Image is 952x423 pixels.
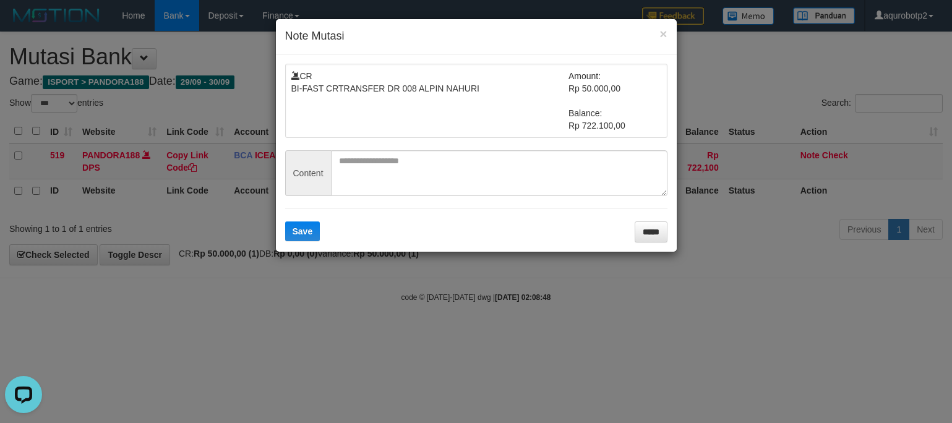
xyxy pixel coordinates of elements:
[291,70,569,132] td: CR BI-FAST CRTRANSFER DR 008 ALPIN NAHURI
[568,70,661,132] td: Amount: Rp 50.000,00 Balance: Rp 722.100,00
[285,221,320,241] button: Save
[293,226,313,236] span: Save
[5,5,42,42] button: Open LiveChat chat widget
[285,150,331,196] span: Content
[659,27,667,40] button: ×
[285,28,667,45] h4: Note Mutasi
